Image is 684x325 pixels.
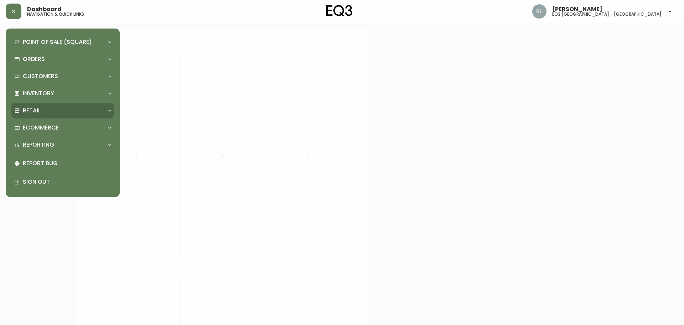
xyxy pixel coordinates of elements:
[532,4,546,19] img: 91cc3602ba8cb70ae1ccf1ad2913f397
[326,5,353,16] img: logo
[11,68,114,84] div: Customers
[11,34,114,50] div: Point of Sale (Square)
[552,6,602,12] span: [PERSON_NAME]
[11,51,114,67] div: Orders
[23,141,54,149] p: Reporting
[23,178,111,186] p: Sign Out
[23,90,54,97] p: Inventory
[27,6,62,12] span: Dashboard
[11,120,114,136] div: Ecommerce
[23,159,111,167] p: Report Bug
[23,72,58,80] p: Customers
[23,124,59,132] p: Ecommerce
[552,12,662,16] h5: eq3 [GEOGRAPHIC_DATA] - [GEOGRAPHIC_DATA]
[11,154,114,173] div: Report Bug
[11,173,114,191] div: Sign Out
[11,86,114,101] div: Inventory
[27,12,84,16] h5: navigation & quick links
[23,38,92,46] p: Point of Sale (Square)
[11,137,114,153] div: Reporting
[11,103,114,118] div: Retail
[23,107,41,115] p: Retail
[23,55,45,63] p: Orders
